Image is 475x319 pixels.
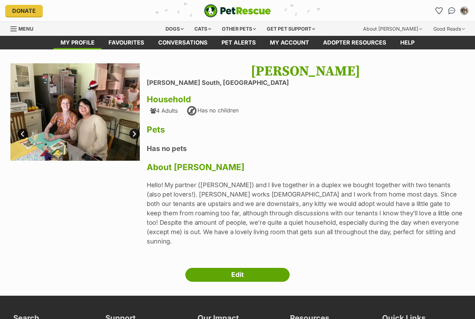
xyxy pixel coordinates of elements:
[316,36,393,49] a: Adopter resources
[393,36,421,49] a: Help
[147,162,465,172] h3: About [PERSON_NAME]
[461,7,468,14] img: Lara Atkinson profile pic
[161,22,188,36] div: Dogs
[358,22,427,36] div: About [PERSON_NAME]
[434,5,470,16] ul: Account quick links
[204,4,271,17] a: PetRescue
[5,5,43,17] a: Donate
[147,180,465,246] p: Hello! My partner ([PERSON_NAME]) and I live together in a duplex we bought together with two ten...
[263,36,316,49] a: My account
[147,95,465,104] h3: Household
[215,36,263,49] a: Pet alerts
[10,63,140,161] img: lppup1i5xw7hapy6dnd1.jpg
[186,105,239,117] div: Has no children
[147,144,465,153] h4: Has no pets
[151,36,215,49] a: conversations
[150,107,178,114] div: 4 Adults
[147,63,465,79] h1: [PERSON_NAME]
[448,7,456,14] img: chat-41dd97257d64d25036548639549fe6c8038ab92f7586957e7f3b1b290dea8141.svg
[190,22,216,36] div: Cats
[446,5,457,16] a: Conversations
[54,36,102,49] a: My profile
[17,129,28,139] a: Prev
[185,268,290,282] a: Edit
[18,26,33,32] span: Menu
[10,22,38,34] a: Menu
[147,79,465,87] li: [PERSON_NAME] South, [GEOGRAPHIC_DATA]
[204,4,271,17] img: logo-e224e6f780fb5917bec1dbf3a21bbac754714ae5b6737aabdf751b685950b380.svg
[459,5,470,16] button: My account
[217,22,261,36] div: Other pets
[147,125,465,135] h3: Pets
[262,22,320,36] div: Get pet support
[102,36,151,49] a: Favourites
[129,129,140,139] a: Next
[428,22,470,36] div: Good Reads
[434,5,445,16] a: Favourites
